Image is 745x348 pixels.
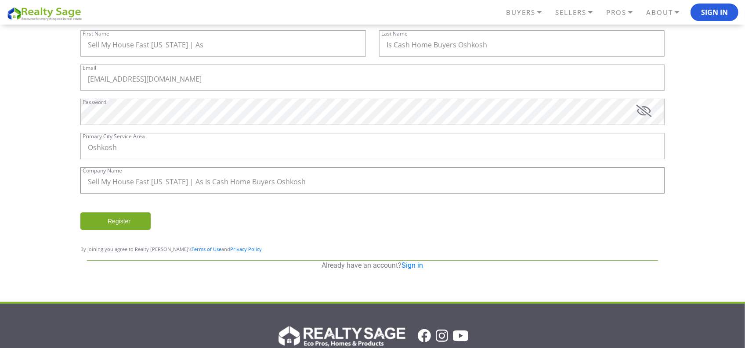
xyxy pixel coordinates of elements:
label: First Name [83,31,109,36]
a: ABOUT [644,5,691,20]
label: Email [83,65,96,71]
a: Terms of Use [192,246,221,252]
label: Password [83,100,106,105]
img: REALTY SAGE [7,6,86,21]
a: BUYERS [504,5,553,20]
label: Last Name [381,31,408,36]
a: Privacy Policy [230,246,262,252]
button: Sign In [691,4,738,21]
label: Primary City Service Area [83,134,145,139]
img: Realty Sage Logo [277,323,405,348]
input: Register [80,212,151,230]
a: PROS [604,5,644,20]
label: Company Name [83,168,122,173]
a: Sign in [402,261,423,269]
a: SELLERS [553,5,604,20]
p: Already have an account? [87,261,658,270]
span: By joining you agree to Realty [PERSON_NAME]’s and [80,246,262,252]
